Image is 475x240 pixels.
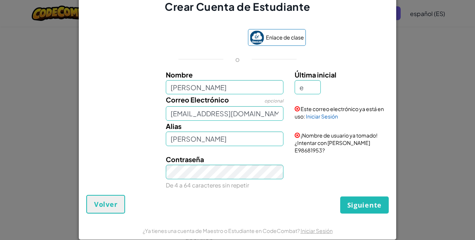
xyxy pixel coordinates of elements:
[86,195,125,214] button: Volver
[166,155,204,164] span: Contraseña
[306,113,338,120] a: Iniciar Sesión
[250,31,264,45] img: classlink-logo-small.png
[295,70,336,79] span: Última inicial
[166,122,181,130] span: Alias
[295,105,384,120] span: Este correo electrónico ya está en uso:
[235,55,240,64] p: o
[266,32,304,43] span: Enlace de clase
[301,227,333,234] a: Iniciar Sesión
[347,200,382,209] span: Siguiente
[166,70,193,79] span: Nombre
[94,200,117,209] span: Volver
[166,30,244,47] iframe: Botón de Acceder con Google
[166,95,229,104] span: Correo Electrónico
[295,132,378,154] span: ¡Nombre de usuario ya tomado! ¿Intentar con [PERSON_NAME] E98681953?
[143,227,301,234] span: ¿Ya tienes una cuenta de Maestro o Estudiante en CodeCombat?
[264,98,283,104] span: opcional
[166,181,249,189] small: De 4 a 64 caracteres sin repetir
[340,196,389,214] button: Siguiente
